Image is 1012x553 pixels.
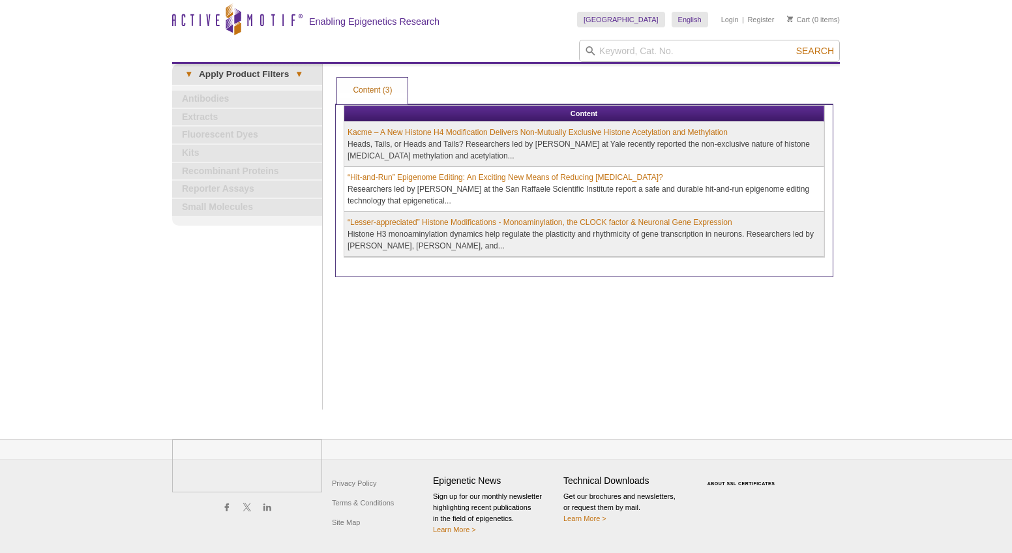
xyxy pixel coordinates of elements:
a: Site Map [329,513,363,532]
th: Content [344,106,824,122]
img: Your Cart [787,16,793,22]
a: Fluorescent Dyes [172,127,322,143]
a: Terms & Conditions [329,493,397,513]
a: “Lesser-appreciated” Histone Modifications - Monoaminylation, the CLOCK factor & Neuronal Gene Ex... [348,217,732,228]
a: Antibodies [172,91,322,108]
a: Content (3) [337,78,408,104]
a: Register [747,15,774,24]
a: Extracts [172,109,322,126]
a: ▾Apply Product Filters▾ [172,64,322,85]
a: Kacme – A New Histone H4 Modification Delivers Non-Mutually Exclusive Histone Acetylation and Met... [348,127,728,138]
a: Privacy Policy [329,473,379,493]
td: Researchers led by [PERSON_NAME] at the San Raffaele Scientific Institute report a safe and durab... [344,167,824,212]
table: Click to Verify - This site chose Symantec SSL for secure e-commerce and confidential communicati... [694,462,792,491]
span: Search [796,46,834,56]
h2: Enabling Epigenetics Research [309,16,439,27]
a: Login [721,15,739,24]
td: Heads, Tails, or Heads and Tails? Researchers led by [PERSON_NAME] at Yale recently reported the ... [344,122,824,167]
p: Get our brochures and newsletters, or request them by mail. [563,491,687,524]
a: English [672,12,708,27]
button: Search [792,45,838,57]
a: Learn More > [563,515,606,522]
a: Learn More > [433,526,476,533]
a: Reporter Assays [172,181,322,198]
h4: Epigenetic News [433,475,557,486]
a: Cart [787,15,810,24]
span: ▾ [179,68,199,80]
p: Sign up for our monthly newsletter highlighting recent publications in the field of epigenetics. [433,491,557,535]
span: ▾ [289,68,309,80]
li: | [742,12,744,27]
a: Small Molecules [172,199,322,216]
a: Kits [172,145,322,162]
td: Histone H3 monoaminylation dynamics help regulate the plasticity and rhythmicity of gene transcri... [344,212,824,257]
h4: Technical Downloads [563,475,687,486]
li: (0 items) [787,12,840,27]
a: “Hit-and-Run” Epigenome Editing: An Exciting New Means of Reducing [MEDICAL_DATA]? [348,172,663,183]
img: Active Motif, [172,440,322,492]
a: Recombinant Proteins [172,163,322,180]
a: ABOUT SSL CERTIFICATES [707,481,775,486]
a: [GEOGRAPHIC_DATA] [577,12,665,27]
input: Keyword, Cat. No. [579,40,840,62]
